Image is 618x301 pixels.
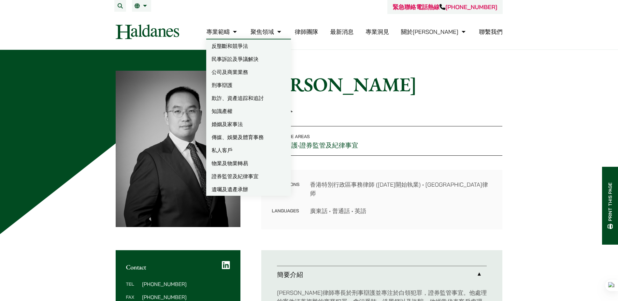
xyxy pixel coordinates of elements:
a: 反壟斷和競爭法 [206,39,291,52]
p: 合夥人 [261,101,502,114]
a: 公司及商業業務 [206,65,291,79]
dt: Languages [272,207,299,215]
a: 證券監管及紀律事宜 [206,170,291,183]
a: 遺囑及遺產承辦 [206,183,291,196]
a: 聯繫我們 [479,28,503,36]
a: 民事訴訟及爭議解決 [206,52,291,65]
dd: 香港特別行政區事務律師 ([DATE]開始執業) • [GEOGRAPHIC_DATA]律师 [310,180,492,198]
dd: 廣東話 • 普通話 • 英語 [310,207,492,215]
dt: Tel [126,281,139,294]
dd: [PHONE_NUMBER] [142,281,230,287]
a: 專業洞見 [366,28,389,36]
h2: Contact [126,263,230,271]
a: 繁 [135,3,149,8]
img: Logo of Haldanes [116,24,179,39]
a: 律師團隊 [295,28,318,36]
a: 聚焦領域 [251,28,283,36]
a: 緊急聯絡電話熱線[PHONE_NUMBER] [393,3,497,11]
a: 最新消息 [330,28,353,36]
a: 簡要介紹 [277,266,487,283]
a: 知識產權 [206,105,291,118]
a: 關於何敦 [401,28,467,36]
a: 專業範疇 [206,28,238,36]
a: 物業及物業轉易 [206,157,291,170]
a: 證券監管及紀律事宜 [300,141,358,150]
p: • [261,126,502,156]
a: 刑事辯護 [206,79,291,92]
a: 婚姻及家事法 [206,118,291,131]
dd: [PHONE_NUMBER] [142,294,230,300]
a: LinkedIn [222,261,230,270]
a: 欺詐、資產追踪和追討 [206,92,291,105]
a: 傳媒、娛樂及體育事務 [206,131,291,144]
a: 私人客戶 [206,144,291,157]
h1: [PERSON_NAME] [261,73,502,96]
